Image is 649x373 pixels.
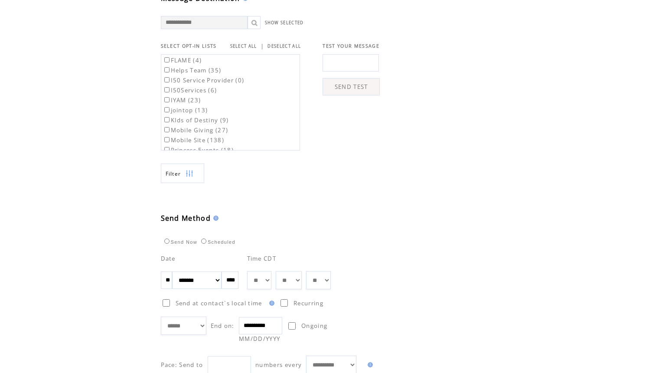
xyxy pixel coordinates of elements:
a: SHOW SELECTED [265,20,304,26]
a: Filter [161,164,204,183]
span: Show filters [166,170,181,177]
input: I50 Service Provider (0) [164,77,170,82]
span: Pace: Send to [161,361,203,369]
input: jointop (13) [164,107,170,112]
span: Send at contact`s local time [176,299,262,307]
a: SEND TEST [323,78,380,95]
span: SELECT OPT-IN LISTS [161,43,217,49]
input: Helps Team (35) [164,67,170,72]
label: Scheduled [199,239,235,245]
input: Princess Events (18) [164,147,170,152]
span: | [261,42,264,50]
span: MM/DD/YYYY [239,335,280,343]
input: Scheduled [201,239,206,244]
img: help.gif [267,301,274,306]
label: I50 Service Provider (0) [163,76,245,84]
input: KIds of Destiny (9) [164,117,170,122]
img: help.gif [365,362,373,367]
span: numbers every [255,361,302,369]
label: KIds of Destiny (9) [163,116,229,124]
input: FLAME (4) [164,57,170,62]
label: IYAM (23) [163,96,201,104]
label: I50Services (6) [163,86,217,94]
span: Time CDT [247,255,277,262]
input: Send Now [164,239,170,244]
label: FLAME (4) [163,56,202,64]
label: Mobile Giving (27) [163,126,228,134]
input: I50Services (6) [164,87,170,92]
img: filters.png [186,164,193,183]
span: Ongoing [301,322,327,330]
span: TEST YOUR MESSAGE [323,43,379,49]
span: Date [161,255,176,262]
input: Mobile Site (138) [164,137,170,142]
input: Mobile Giving (27) [164,127,170,132]
span: Send Method [161,213,211,223]
a: SELECT ALL [230,43,257,49]
label: Helps Team (35) [163,66,222,74]
a: DESELECT ALL [267,43,301,49]
span: End on: [211,322,235,330]
span: Recurring [294,299,323,307]
label: Mobile Site (138) [163,136,225,144]
label: jointop (13) [163,106,208,114]
img: help.gif [211,216,219,221]
label: Send Now [162,239,197,245]
label: Princess Events (18) [163,146,234,154]
input: IYAM (23) [164,97,170,102]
